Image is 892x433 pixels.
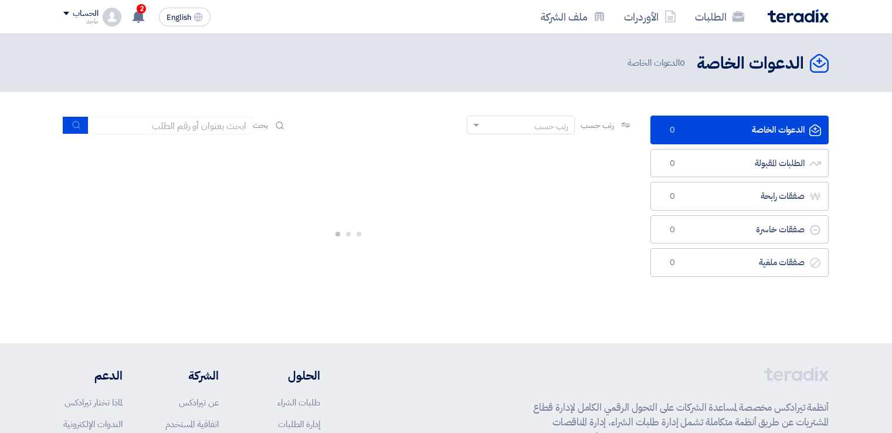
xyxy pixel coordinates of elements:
[65,396,123,409] a: لماذا تختار تيرادكس
[650,215,829,244] a: صفقات خاسرة0
[650,182,829,211] a: صفقات رابحة0
[277,396,320,409] a: طلبات الشراء
[628,56,687,70] span: الدعوات الخاصة
[159,8,211,26] button: English
[137,4,146,13] span: 2
[158,367,219,384] li: الشركة
[615,3,686,31] a: الأوردرات
[63,367,123,384] li: الدعم
[650,248,829,277] a: صفقات ملغية0
[103,8,121,26] img: profile_test.png
[686,3,754,31] a: الطلبات
[89,117,253,134] input: ابحث بعنوان أو رقم الطلب
[650,149,829,178] a: الطلبات المقبولة0
[165,418,219,431] a: اتفاقية المستخدم
[63,418,123,431] a: الندوات الإلكترونية
[665,257,679,269] span: 0
[581,119,614,131] span: رتب حسب
[665,124,679,136] span: 0
[665,191,679,202] span: 0
[680,56,685,69] span: 0
[167,13,191,22] span: English
[697,52,804,75] h2: الدعوات الخاصة
[63,18,98,25] div: ماجد
[531,3,615,31] a: ملف الشركة
[665,158,679,170] span: 0
[534,120,568,133] div: رتب حسب
[665,224,679,236] span: 0
[278,418,320,431] a: إدارة الطلبات
[768,9,829,23] img: Teradix logo
[254,367,320,384] li: الحلول
[650,116,829,144] a: الدعوات الخاصة0
[253,119,268,131] span: بحث
[73,9,98,19] div: الحساب
[179,396,219,409] a: عن تيرادكس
